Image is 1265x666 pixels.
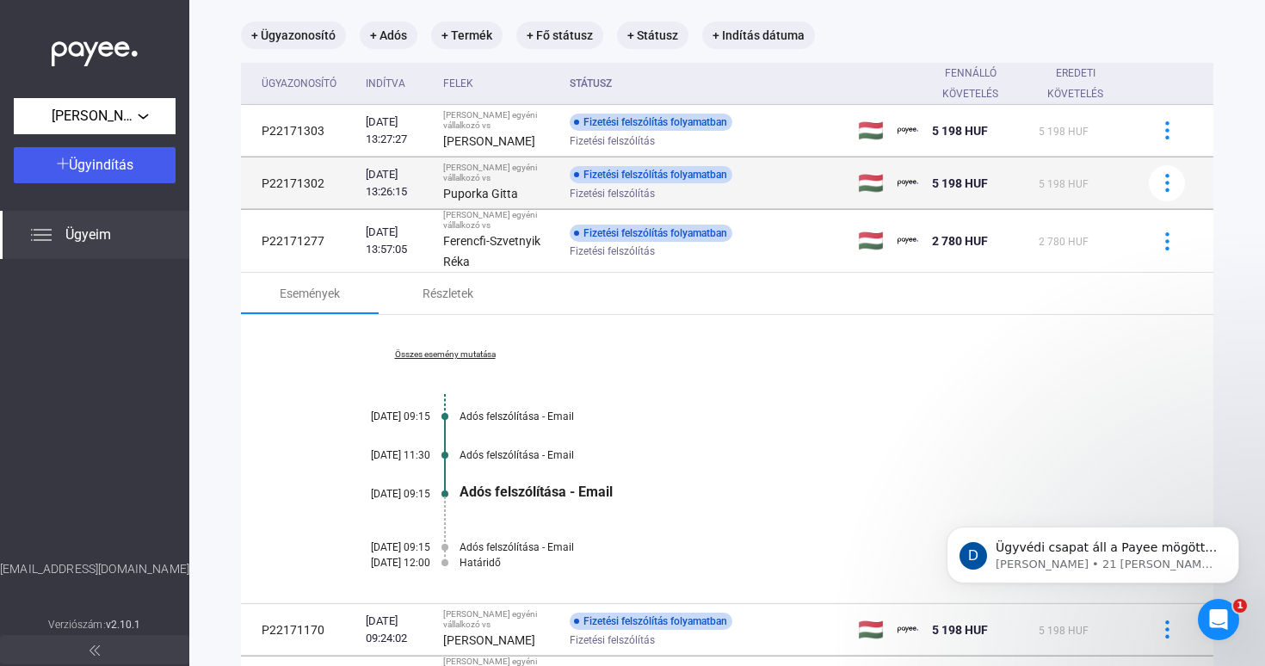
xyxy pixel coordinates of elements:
[57,157,69,170] img: plus-white.svg
[1149,612,1185,648] button: more-blue
[932,623,988,637] span: 5 198 HUF
[69,157,133,173] span: Ügyindítás
[1158,121,1176,139] img: more-blue
[327,410,430,422] div: [DATE] 09:15
[52,106,138,126] span: [PERSON_NAME] egyéni vállalkozó
[31,225,52,245] img: list.svg
[241,210,359,273] td: P22171277
[443,73,556,94] div: Felek
[52,32,138,67] img: white-payee-white-dot.svg
[898,231,918,251] img: payee-logo
[1198,599,1239,640] iframe: Intercom live chat
[262,73,352,94] div: Ügyazonosító
[1233,599,1247,613] span: 1
[1149,223,1185,259] button: more-blue
[327,541,430,553] div: [DATE] 09:15
[1039,63,1127,104] div: Eredeti követelés
[570,630,655,651] span: Fizetési felszólítás
[1039,236,1089,248] span: 2 780 HUF
[460,449,1127,461] div: Adós felszólítása - Email
[366,114,429,148] div: [DATE] 13:27:27
[570,166,732,183] div: Fizetési felszólítás folyamatban
[460,410,1127,422] div: Adós felszólítása - Email
[241,157,359,209] td: P22171302
[241,604,359,656] td: P22171170
[443,163,556,183] div: [PERSON_NAME] egyéni vállalkozó vs
[327,449,430,461] div: [DATE] 11:30
[1039,625,1089,637] span: 5 198 HUF
[570,225,732,242] div: Fizetési felszólítás folyamatban
[460,484,1127,500] div: Adós felszólítása - Email
[932,176,988,190] span: 5 198 HUF
[280,283,340,304] div: Események
[851,210,891,273] td: 🇭🇺
[14,147,176,183] button: Ügyindítás
[360,22,417,49] mat-chip: + Adós
[1039,178,1089,190] span: 5 198 HUF
[443,609,556,630] div: [PERSON_NAME] egyéni vállalkozó vs
[1158,232,1176,250] img: more-blue
[570,131,655,151] span: Fizetési felszólítás
[460,557,1127,569] div: Határidő
[241,22,346,49] mat-chip: + Ügyazonosító
[932,234,988,248] span: 2 780 HUF
[443,134,535,148] strong: [PERSON_NAME]
[327,349,563,360] a: Összes esemény mutatása
[366,613,429,647] div: [DATE] 09:24:02
[898,120,918,141] img: payee-logo
[570,183,655,204] span: Fizetési felszólítás
[460,541,1127,553] div: Adós felszólítása - Email
[106,619,141,631] strong: v2.10.1
[366,224,429,258] div: [DATE] 13:57:05
[443,234,540,268] strong: Ferencfi-Szvetnyik Réka
[423,283,473,304] div: Részletek
[1149,113,1185,149] button: more-blue
[516,22,603,49] mat-chip: + Fő státusz
[898,173,918,194] img: payee-logo
[431,22,503,49] mat-chip: + Termék
[443,73,473,94] div: Felek
[932,124,988,138] span: 5 198 HUF
[851,105,891,157] td: 🇭🇺
[14,98,176,134] button: [PERSON_NAME] egyéni vállalkozó
[1149,165,1185,201] button: more-blue
[898,620,918,640] img: payee-logo
[89,645,100,656] img: arrow-double-left-grey.svg
[443,110,556,131] div: [PERSON_NAME] egyéni vállalkozó vs
[443,187,518,200] strong: Puporka Gitta
[1039,126,1089,138] span: 5 198 HUF
[1158,174,1176,192] img: more-blue
[366,73,405,94] div: Indítva
[443,633,535,647] strong: [PERSON_NAME]
[570,114,732,131] div: Fizetési felszólítás folyamatban
[921,490,1265,620] iframe: Intercom notifications üzenet
[327,488,430,500] div: [DATE] 09:15
[617,22,688,49] mat-chip: + Státusz
[563,63,851,105] th: Státusz
[570,613,732,630] div: Fizetési felszólítás folyamatban
[443,210,556,231] div: [PERSON_NAME] egyéni vállalkozó vs
[1039,63,1112,104] div: Eredeti követelés
[262,73,336,94] div: Ügyazonosító
[702,22,815,49] mat-chip: + Indítás dátuma
[327,557,430,569] div: [DATE] 12:00
[570,241,655,262] span: Fizetési felszólítás
[932,63,1010,104] div: Fennálló követelés
[65,225,111,245] span: Ügyeim
[366,73,429,94] div: Indítva
[241,105,359,157] td: P22171303
[366,166,429,200] div: [DATE] 13:26:15
[851,157,891,209] td: 🇭🇺
[1158,620,1176,638] img: more-blue
[932,63,1026,104] div: Fennálló követelés
[851,604,891,656] td: 🇭🇺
